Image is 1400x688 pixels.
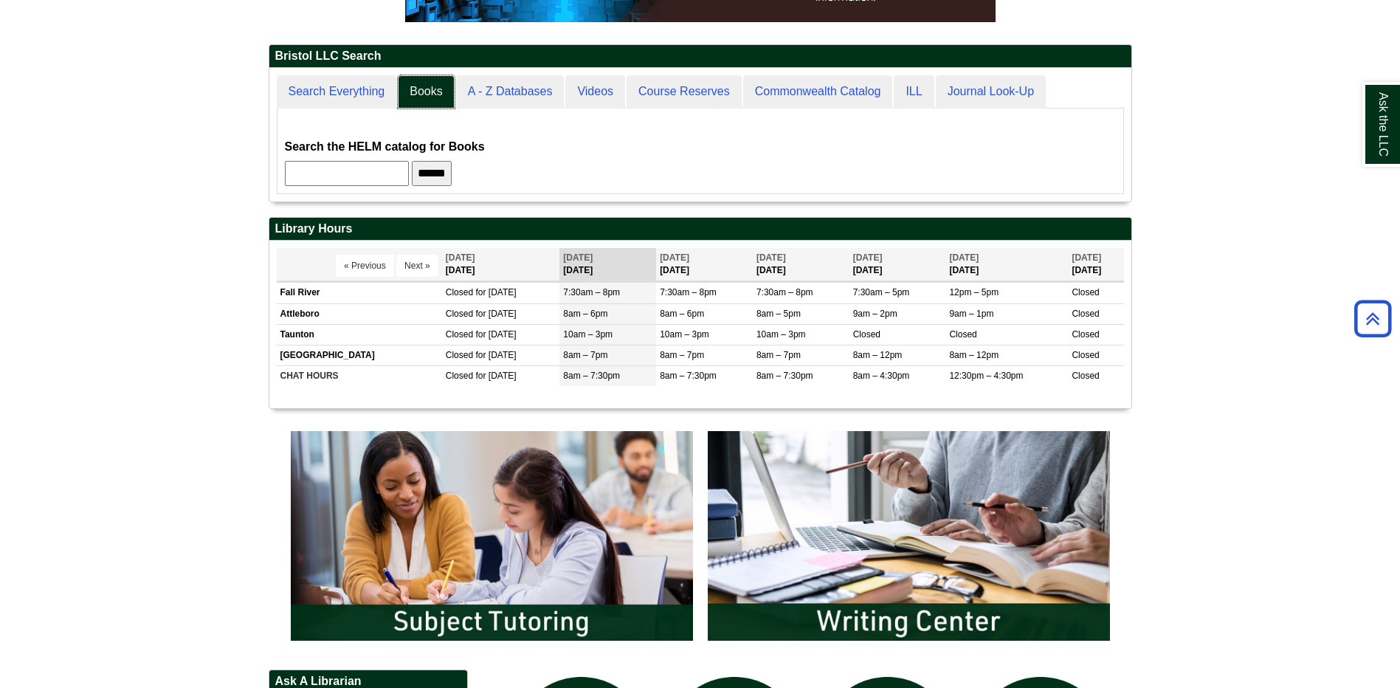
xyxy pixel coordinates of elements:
h2: Library Hours [269,218,1131,241]
span: for [DATE] [475,371,516,381]
span: 8am – 6pm [660,309,704,319]
a: Videos [565,75,625,109]
span: 8am – 12pm [949,350,999,360]
div: slideshow [283,424,1117,655]
span: 7:30am – 8pm [563,287,620,297]
span: for [DATE] [475,329,516,340]
span: [DATE] [563,252,593,263]
span: Closed [1072,329,1099,340]
a: A - Z Databases [456,75,565,109]
span: 8am – 6pm [563,309,607,319]
span: Closed [446,287,473,297]
span: 7:30am – 8pm [756,287,813,297]
span: 8am – 7:30pm [660,371,717,381]
td: Fall River [277,283,442,303]
span: 8am – 7pm [756,350,801,360]
span: for [DATE] [475,350,516,360]
span: [DATE] [660,252,689,263]
a: Commonwealth Catalog [743,75,893,109]
span: 10am – 3pm [660,329,709,340]
span: 8am – 4:30pm [853,371,910,381]
td: Taunton [277,324,442,345]
td: CHAT HOURS [277,365,442,386]
span: 12pm – 5pm [949,287,999,297]
span: 8am – 5pm [756,309,801,319]
td: [GEOGRAPHIC_DATA] [277,345,442,365]
th: [DATE] [1068,248,1123,281]
span: Closed [1072,287,1099,297]
span: 12:30pm – 4:30pm [949,371,1023,381]
h2: Bristol LLC Search [269,45,1131,68]
span: Closed [446,350,473,360]
img: Subject Tutoring Information [283,424,700,648]
th: [DATE] [945,248,1068,281]
img: Writing Center Information [700,424,1117,648]
span: 8am – 7pm [563,350,607,360]
span: [DATE] [1072,252,1101,263]
span: Closed [1072,350,1099,360]
span: Closed [853,329,880,340]
td: Attleboro [277,303,442,324]
a: Back to Top [1349,309,1396,328]
th: [DATE] [559,248,656,281]
span: 8am – 7:30pm [756,371,813,381]
span: 7:30am – 5pm [853,287,910,297]
span: Closed [446,329,473,340]
button: « Previous [336,255,394,277]
span: 9am – 2pm [853,309,897,319]
span: [DATE] [756,252,786,263]
span: Closed [1072,371,1099,381]
span: Closed [949,329,976,340]
span: 10am – 3pm [563,329,613,340]
span: 8am – 12pm [853,350,903,360]
a: Journal Look-Up [936,75,1046,109]
span: 10am – 3pm [756,329,806,340]
th: [DATE] [753,248,849,281]
th: [DATE] [442,248,560,281]
span: 8am – 7:30pm [563,371,620,381]
span: Closed [1072,309,1099,319]
span: [DATE] [853,252,883,263]
span: Closed [446,371,473,381]
span: for [DATE] [475,287,516,297]
div: Books [285,116,1116,186]
span: [DATE] [949,252,979,263]
a: Books [398,75,454,109]
span: 8am – 7pm [660,350,704,360]
span: 9am – 1pm [949,309,993,319]
button: Next » [396,255,438,277]
a: Search Everything [277,75,397,109]
span: 7:30am – 8pm [660,287,717,297]
span: [DATE] [446,252,475,263]
th: [DATE] [849,248,946,281]
span: Closed [446,309,473,319]
label: Search the HELM catalog for Books [285,137,485,157]
a: ILL [894,75,934,109]
span: for [DATE] [475,309,516,319]
a: Course Reserves [627,75,742,109]
th: [DATE] [656,248,753,281]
